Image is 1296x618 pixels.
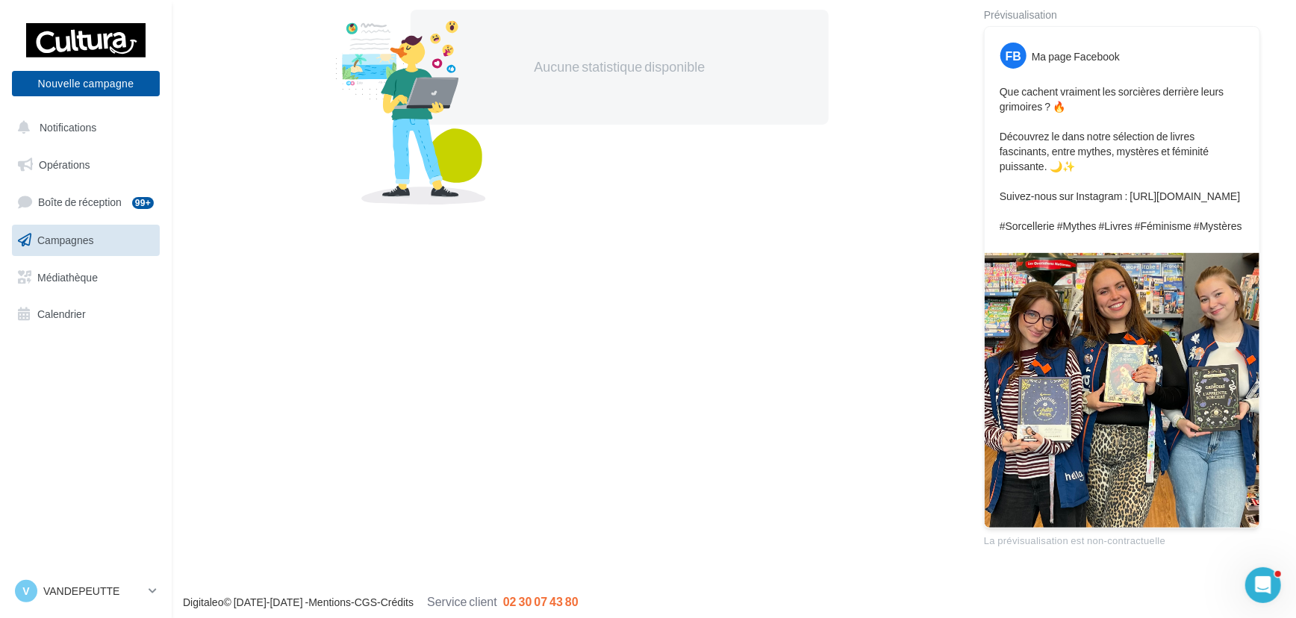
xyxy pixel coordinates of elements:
span: V [22,584,29,599]
span: 02 30 07 43 80 [503,594,579,608]
a: Boîte de réception99+ [9,186,163,218]
p: VANDEPEUTTE [43,584,143,599]
p: Que cachent vraiment les sorcières derrière leurs grimoires ? 🔥 Découvrez le dans notre sélection... [1000,84,1244,234]
span: Médiathèque [37,270,98,283]
button: Nouvelle campagne [12,71,160,96]
span: Service client [427,594,497,608]
a: Crédits [381,596,414,608]
div: FB [1000,43,1026,69]
span: Notifications [40,121,96,134]
div: Aucune statistique disponible [458,57,781,77]
a: Calendrier [9,299,163,330]
iframe: Intercom live chat [1245,567,1281,603]
span: Opérations [39,158,90,171]
div: Prévisualisation [984,10,1260,20]
div: La prévisualisation est non-contractuelle [984,528,1260,548]
a: Médiathèque [9,262,163,293]
a: CGS [355,596,377,608]
span: Calendrier [37,308,86,320]
a: Opérations [9,149,163,181]
div: Ma page Facebook [1032,49,1120,64]
button: Notifications [9,112,157,143]
a: V VANDEPEUTTE [12,577,160,605]
a: Mentions [308,596,351,608]
span: Campagnes [37,234,94,246]
a: Digitaleo [183,596,223,608]
a: Campagnes [9,225,163,256]
div: 99+ [132,197,154,209]
span: Boîte de réception [38,196,122,208]
span: © [DATE]-[DATE] - - - [183,596,579,608]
